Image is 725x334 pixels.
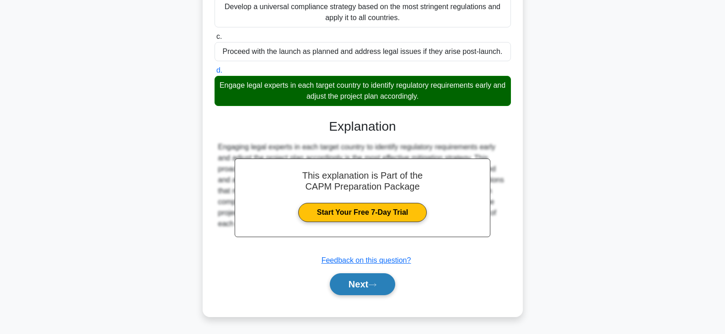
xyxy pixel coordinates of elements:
[215,76,511,106] div: Engage legal experts in each target country to identify regulatory requirements early and adjust ...
[216,66,222,74] span: d.
[218,142,507,229] div: Engaging legal experts in each target country to identify regulatory requirements early and adjus...
[220,119,505,134] h3: Explanation
[330,273,395,295] button: Next
[298,203,427,222] a: Start Your Free 7-Day Trial
[216,32,222,40] span: c.
[215,42,511,61] div: Proceed with the launch as planned and address legal issues if they arise post-launch.
[322,256,411,264] a: Feedback on this question?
